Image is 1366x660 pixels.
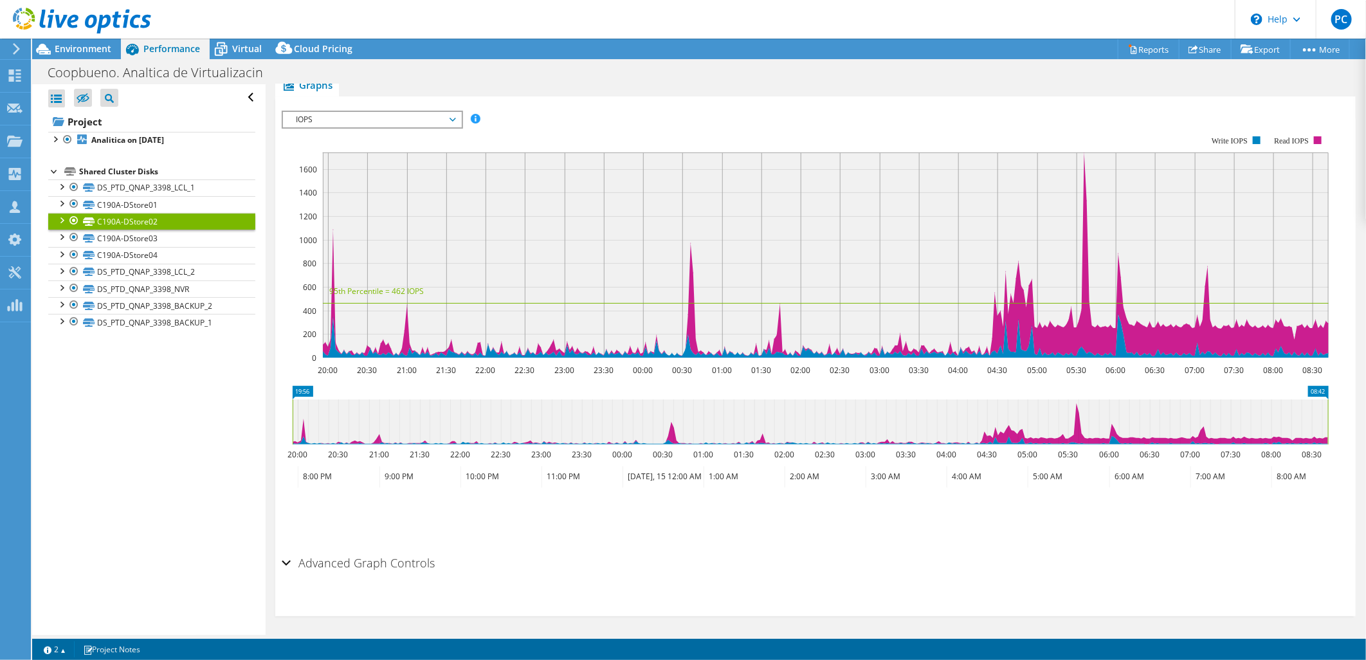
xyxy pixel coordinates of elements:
[35,641,75,657] a: 2
[1224,365,1244,376] text: 07:30
[1106,365,1125,376] text: 06:00
[1302,449,1322,460] text: 08:30
[48,314,255,331] a: DS_PTD_QNAP_3398_BACKUP_1
[936,449,956,460] text: 04:00
[909,365,929,376] text: 03:30
[91,134,164,145] b: Analitica on [DATE]
[1290,39,1350,59] a: More
[1180,449,1200,460] text: 07:00
[594,365,614,376] text: 23:30
[303,306,316,316] text: 400
[672,365,692,376] text: 00:30
[289,112,455,127] span: IOPS
[369,449,389,460] text: 21:00
[531,449,551,460] text: 23:00
[1274,136,1309,145] text: Read IOPS
[1251,14,1262,25] svg: \n
[491,449,511,460] text: 22:30
[1066,365,1086,376] text: 05:30
[1027,365,1047,376] text: 05:00
[312,353,316,363] text: 0
[397,365,417,376] text: 21:00
[79,164,255,179] div: Shared Cluster Disks
[48,264,255,280] a: DS_PTD_QNAP_3398_LCL_2
[896,449,916,460] text: 03:30
[282,78,332,91] span: Graphs
[287,449,307,460] text: 20:00
[1017,449,1037,460] text: 05:00
[48,132,255,149] a: Analitica on [DATE]
[855,449,875,460] text: 03:00
[294,42,352,55] span: Cloud Pricing
[1261,449,1281,460] text: 08:00
[1185,365,1205,376] text: 07:00
[48,230,255,246] a: C190A-DStore03
[554,365,574,376] text: 23:00
[1212,136,1248,145] text: Write IOPS
[48,280,255,297] a: DS_PTD_QNAP_3398_NVR
[303,329,316,340] text: 200
[48,196,255,213] a: C190A-DStore01
[282,550,435,576] h2: Advanced Graph Controls
[232,42,262,55] span: Virtual
[357,365,377,376] text: 20:30
[1099,449,1119,460] text: 06:00
[633,365,653,376] text: 00:00
[329,286,424,297] text: 95th Percentile = 462 IOPS
[987,365,1007,376] text: 04:30
[48,213,255,230] a: C190A-DStore02
[303,258,316,269] text: 800
[830,365,850,376] text: 02:30
[1263,365,1283,376] text: 08:00
[299,235,317,246] text: 1000
[693,449,713,460] text: 01:00
[48,247,255,264] a: C190A-DStore04
[774,449,794,460] text: 02:00
[815,449,835,460] text: 02:30
[318,365,338,376] text: 20:00
[450,449,470,460] text: 22:00
[143,42,200,55] span: Performance
[299,211,317,222] text: 1200
[1140,449,1160,460] text: 06:30
[74,641,149,657] a: Project Notes
[712,365,732,376] text: 01:00
[1221,449,1241,460] text: 07:30
[410,449,430,460] text: 21:30
[870,365,889,376] text: 03:00
[653,449,673,460] text: 00:30
[790,365,810,376] text: 02:00
[55,42,111,55] span: Environment
[948,365,968,376] text: 04:00
[303,282,316,293] text: 600
[48,297,255,314] a: DS_PTD_QNAP_3398_BACKUP_2
[436,365,456,376] text: 21:30
[299,164,317,175] text: 1600
[751,365,771,376] text: 01:30
[734,449,754,460] text: 01:30
[1331,9,1352,30] span: PC
[515,365,534,376] text: 22:30
[1118,39,1179,59] a: Reports
[42,66,283,80] h1: Coopbueno. Analtica de Virtualizacin
[1179,39,1232,59] a: Share
[328,449,348,460] text: 20:30
[572,449,592,460] text: 23:30
[612,449,632,460] text: 00:00
[1302,365,1322,376] text: 08:30
[1058,449,1078,460] text: 05:30
[475,365,495,376] text: 22:00
[1145,365,1165,376] text: 06:30
[299,187,317,198] text: 1400
[48,111,255,132] a: Project
[977,449,997,460] text: 04:30
[1231,39,1291,59] a: Export
[48,179,255,196] a: DS_PTD_QNAP_3398_LCL_1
